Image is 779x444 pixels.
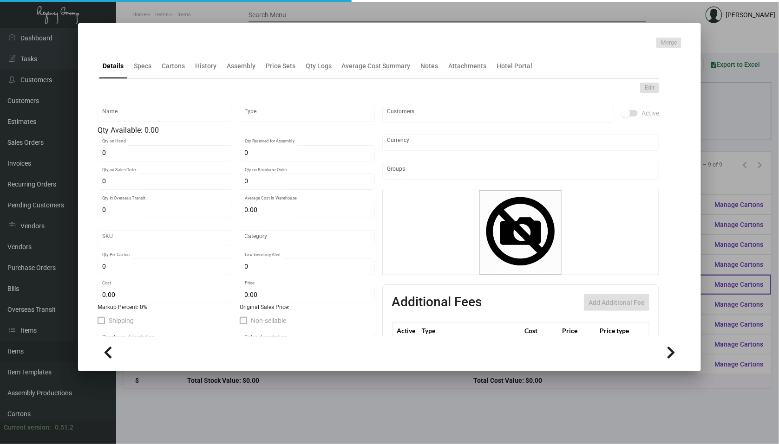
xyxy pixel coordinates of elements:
span: Add Additional Fee [589,299,645,306]
button: Edit [640,83,659,93]
div: Assembly [227,61,255,71]
div: Average Cost Summary [342,61,411,71]
th: Price [560,322,597,339]
span: Shipping [109,315,134,326]
div: Qty Available: 0.00 [98,125,375,136]
div: Specs [134,61,151,71]
span: Edit [645,84,655,92]
input: Add new.. [387,167,655,175]
input: Add new.. [387,110,609,118]
div: Price Sets [266,61,295,71]
div: Qty Logs [306,61,332,71]
th: Cost [522,322,560,339]
th: Type [420,322,523,339]
div: Details [103,61,124,71]
div: Cartons [162,61,185,71]
div: Hotel Portal [497,61,533,71]
div: Notes [421,61,439,71]
div: History [195,61,216,71]
button: Merge [656,38,681,48]
div: Current version: [4,423,51,432]
th: Price type [597,322,638,339]
h2: Additional Fees [392,294,482,311]
span: Non-sellable [251,315,286,326]
th: Active [392,322,420,339]
span: Active [642,108,659,119]
button: Add Additional Fee [584,294,649,311]
span: Merge [661,39,677,47]
div: Attachments [449,61,487,71]
div: 0.51.2 [55,423,73,432]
